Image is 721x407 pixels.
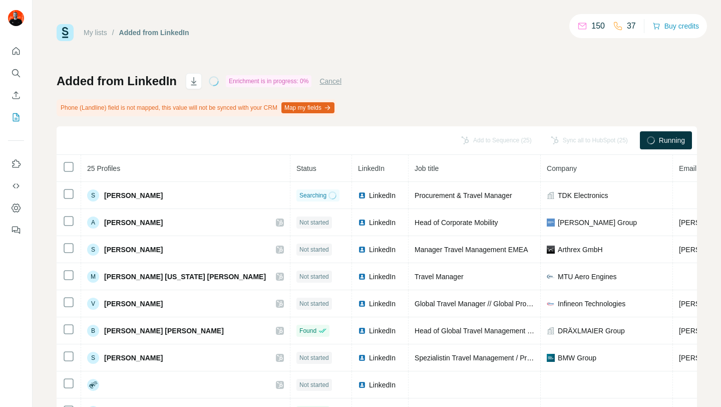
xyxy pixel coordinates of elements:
span: Found [299,326,316,335]
div: V [87,298,99,310]
img: LinkedIn logo [358,381,366,389]
img: LinkedIn logo [358,327,366,335]
button: My lists [8,108,24,126]
span: [PERSON_NAME] [US_STATE] [PERSON_NAME] [104,272,266,282]
span: [PERSON_NAME] [104,353,163,363]
span: LinkedIn [369,272,396,282]
span: Procurement & Travel Manager [415,191,512,199]
span: Not started [299,380,329,389]
div: B [87,325,99,337]
span: LinkedIn [369,299,396,309]
img: LinkedIn logo [358,354,366,362]
div: S [87,352,99,364]
div: S [87,189,99,201]
span: Head of Global Travel Management & Global Translation Management [415,327,633,335]
img: company-logo [547,354,555,362]
a: My lists [84,29,107,37]
h1: Added from LinkedIn [57,73,177,89]
span: [PERSON_NAME] [PERSON_NAME] [104,326,224,336]
span: BMW Group [558,353,596,363]
span: Global Travel Manager // Global Process Owner Booking [415,300,591,308]
p: 150 [591,20,605,32]
img: company-logo [547,246,555,254]
span: LinkedIn [369,245,396,255]
span: [PERSON_NAME] [104,190,163,200]
img: LinkedIn logo [358,273,366,281]
img: company-logo [547,219,555,227]
span: LinkedIn [369,380,396,390]
img: LinkedIn logo [358,246,366,254]
div: Phone (Landline) field is not mapped, this value will not be synced with your CRM [57,99,336,116]
span: Job title [415,164,439,172]
span: Infineon Technologies [558,299,625,309]
button: Search [8,64,24,82]
span: Not started [299,218,329,227]
span: Not started [299,272,329,281]
span: LinkedIn [369,326,396,336]
img: Avatar [8,10,24,26]
div: M [87,271,99,283]
button: Enrich CSV [8,86,24,104]
span: Running [659,135,685,145]
img: company-logo [547,300,555,308]
img: LinkedIn logo [358,191,366,199]
p: 37 [627,20,636,32]
button: Feedback [8,221,24,239]
div: Enrichment is in progress: 0% [226,75,311,87]
span: [PERSON_NAME] [104,299,163,309]
span: MTU Aero Engines [558,272,617,282]
img: LinkedIn logo [358,219,366,227]
span: [PERSON_NAME] Group [558,218,637,228]
span: Head of Corporate Mobility [415,219,498,227]
img: company-logo [547,273,555,281]
span: LinkedIn [369,353,396,363]
button: Buy credits [652,19,699,33]
span: Searching [299,191,326,200]
img: Surfe Logo [57,24,74,41]
span: DRÄXLMAIER Group [558,326,625,336]
span: Email [679,164,696,172]
span: [PERSON_NAME] [104,218,163,228]
span: Not started [299,245,329,254]
button: Map my fields [281,102,334,113]
span: Status [296,164,316,172]
button: Dashboard [8,199,24,217]
span: TDK Electronics [558,190,608,200]
span: [PERSON_NAME] [104,245,163,255]
span: Arthrex GmbH [558,245,602,255]
span: Spezialistin Travel Management / Project Lead Business [415,354,589,362]
button: Use Surfe API [8,177,24,195]
span: LinkedIn [369,218,396,228]
div: A [87,217,99,229]
span: LinkedIn [369,190,396,200]
span: Not started [299,353,329,362]
button: Use Surfe on LinkedIn [8,155,24,173]
li: / [112,28,114,38]
span: Not started [299,299,329,308]
button: Cancel [319,76,341,86]
span: LinkedIn [358,164,385,172]
img: LinkedIn logo [358,300,366,308]
div: Added from LinkedIn [119,28,189,38]
span: Company [547,164,577,172]
span: 25 Profiles [87,164,120,172]
span: Manager Travel Management EMEA [415,246,528,254]
button: Quick start [8,42,24,60]
div: S [87,244,99,256]
span: Travel Manager [415,273,464,281]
